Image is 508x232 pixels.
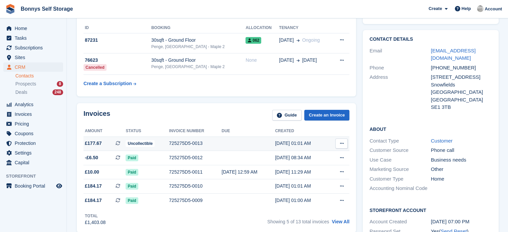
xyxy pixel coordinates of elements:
[85,169,99,176] span: £10.00
[245,37,261,44] span: 062
[279,57,294,64] span: [DATE]
[126,126,169,137] th: Status
[245,57,279,64] div: None
[3,129,63,138] a: menu
[304,110,350,121] a: Create an Invoice
[15,129,55,138] span: Coupons
[3,24,63,33] a: menu
[245,23,279,33] th: Allocation
[431,88,492,96] div: [GEOGRAPHIC_DATA]
[431,64,492,72] div: [PHONE_NUMBER]
[3,119,63,129] a: menu
[3,100,63,109] a: menu
[126,140,155,147] span: Uncollectible
[431,73,492,81] div: [STREET_ADDRESS]
[15,139,55,148] span: Protection
[477,5,484,12] img: James Bonny
[462,5,471,12] span: Help
[275,197,329,204] div: [DATE] 01:00 AM
[369,175,431,183] div: Customer Type
[431,218,492,226] div: [DATE] 07:00 PM
[85,213,106,219] div: Total
[169,197,221,204] div: 725275D5-0009
[83,110,110,121] h2: Invoices
[15,109,55,119] span: Invoices
[431,156,492,164] div: Business needs
[83,77,136,90] a: Create a Subscription
[85,197,102,204] span: £184.17
[369,37,492,42] h2: Contact Details
[15,100,55,109] span: Analytics
[15,158,55,167] span: Capital
[151,23,246,33] th: Booking
[431,48,476,61] a: [EMAIL_ADDRESS][DOMAIN_NAME]
[275,126,329,137] th: Created
[431,96,492,104] div: [GEOGRAPHIC_DATA]
[369,156,431,164] div: Use Case
[429,5,442,12] span: Create
[369,207,492,213] h2: Storefront Account
[3,33,63,43] a: menu
[431,103,492,111] div: SE1 3TB
[83,80,132,87] div: Create a Subscription
[485,6,502,12] span: Account
[15,148,55,158] span: Settings
[126,155,138,161] span: Paid
[369,73,431,111] div: Address
[15,53,55,62] span: Sites
[221,169,275,176] div: [DATE] 12:59 AM
[3,62,63,72] a: menu
[279,37,294,44] span: [DATE]
[431,147,492,154] div: Phone call
[15,73,63,79] a: Contacts
[279,23,331,33] th: Tenancy
[85,183,102,190] span: £184.17
[85,154,98,161] span: -£6.50
[302,37,320,43] span: Ongoing
[18,3,75,14] a: Bonnys Self Storage
[431,175,492,183] div: Home
[126,169,138,176] span: Paid
[126,183,138,190] span: Paid
[302,57,317,64] span: [DATE]
[15,181,55,191] span: Booking Portal
[169,126,221,137] th: Invoice number
[369,64,431,72] div: Phone
[369,218,431,226] div: Account Created
[369,166,431,173] div: Marketing Source
[369,185,431,192] div: Accounting Nominal Code
[15,43,55,52] span: Subscriptions
[3,139,63,148] a: menu
[275,183,329,190] div: [DATE] 01:01 AM
[15,81,36,87] span: Prospects
[221,126,275,137] th: Due
[5,4,15,14] img: stora-icon-8386f47178a22dfd0bd8f6a31ec36ba5ce8667c1dd55bd0f319d3a0aa187defe.svg
[15,89,63,96] a: Deals 248
[3,158,63,167] a: menu
[369,47,431,62] div: Email
[169,154,221,161] div: 725275D5-0012
[369,147,431,154] div: Customer Source
[15,33,55,43] span: Tasks
[126,197,138,204] span: Paid
[3,43,63,52] a: menu
[52,89,63,95] div: 248
[169,183,221,190] div: 725275D5-0010
[83,57,151,64] div: 76623
[15,89,27,95] span: Deals
[369,137,431,145] div: Contact Type
[169,169,221,176] div: 725275D5-0011
[332,219,349,224] a: View All
[15,80,63,87] a: Prospects 8
[3,148,63,158] a: menu
[3,53,63,62] a: menu
[151,37,246,44] div: 30sqft - Ground Floor
[15,119,55,129] span: Pricing
[272,110,302,121] a: Guide
[369,126,492,132] h2: About
[431,138,453,144] a: Customer
[3,109,63,119] a: menu
[83,126,126,137] th: Amount
[275,140,329,147] div: [DATE] 01:01 AM
[83,23,151,33] th: ID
